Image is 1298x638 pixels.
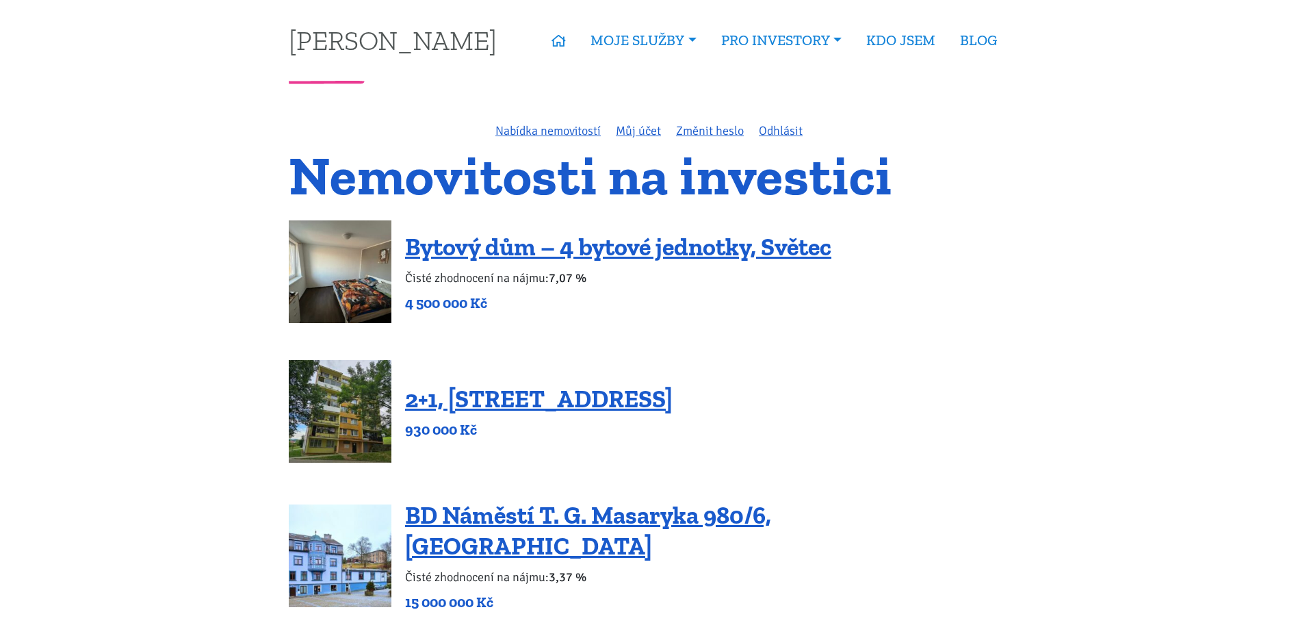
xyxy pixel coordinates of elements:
[289,27,497,53] a: [PERSON_NAME]
[405,593,1009,612] p: 15 000 000 Kč
[405,420,673,439] p: 930 000 Kč
[709,25,854,56] a: PRO INVESTORY
[578,25,708,56] a: MOJE SLUŽBY
[495,123,601,138] a: Nabídka nemovitostí
[405,500,771,561] a: BD Náměstí T. G. Masaryka 980/6, [GEOGRAPHIC_DATA]
[948,25,1009,56] a: BLOG
[549,270,586,285] b: 7,07 %
[289,153,1009,199] h1: Nemovitosti na investici
[405,232,831,261] a: Bytový dům – 4 bytové jednotky, Světec
[405,567,1009,587] p: Čisté zhodnocení na nájmu:
[854,25,948,56] a: KDO JSEM
[405,294,831,313] p: 4 500 000 Kč
[405,384,673,413] a: 2+1, [STREET_ADDRESS]
[549,570,586,585] b: 3,37 %
[405,268,831,288] p: Čisté zhodnocení na nájmu:
[616,123,661,138] a: Můj účet
[676,123,744,138] a: Změnit heslo
[759,123,803,138] a: Odhlásit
